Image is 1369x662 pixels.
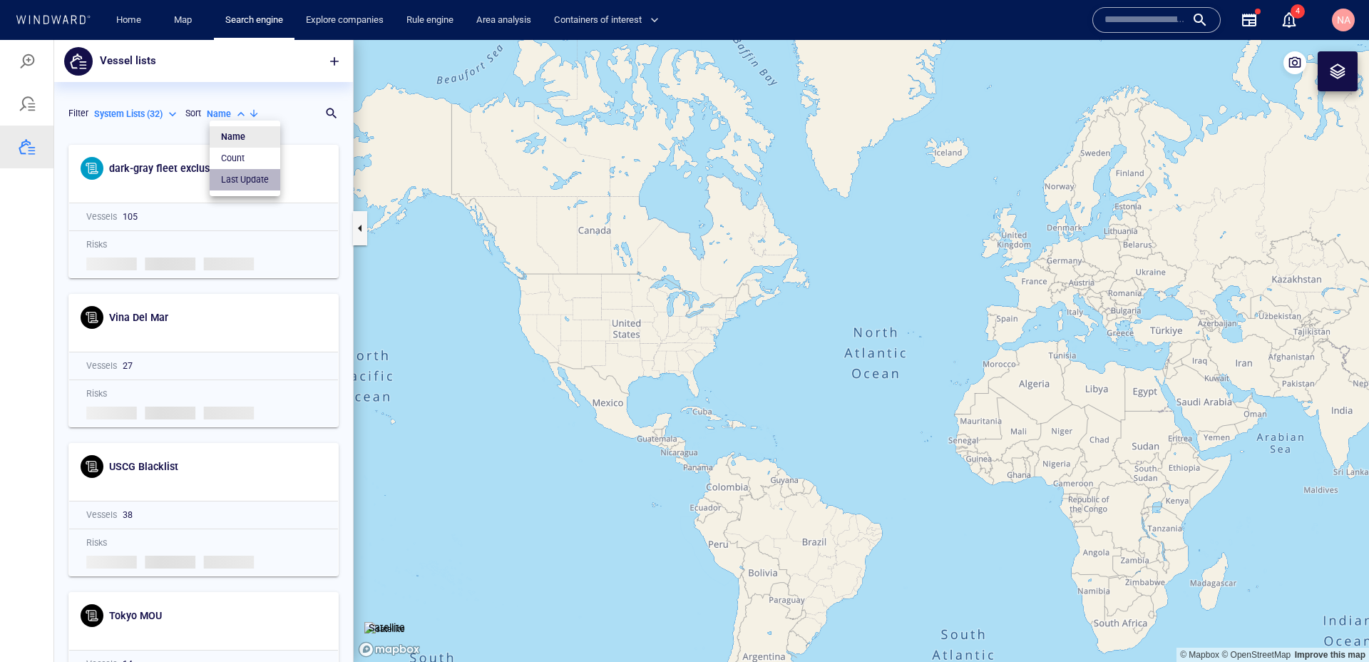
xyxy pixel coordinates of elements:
button: 4 [1272,3,1306,37]
a: Home [111,8,147,33]
button: Containers of interest [548,8,671,33]
a: Rule engine [401,8,459,33]
span: NA [1337,14,1350,26]
a: Explore companies [300,8,389,33]
div: Notification center [1281,11,1298,29]
span: Containers of interest [554,12,659,29]
span: 4 [1291,4,1305,19]
a: Search engine [220,8,289,33]
p: Count [221,112,245,125]
iframe: Chat [1308,598,1358,651]
button: Map [163,8,208,33]
a: Map [168,8,202,33]
button: NA [1329,6,1358,34]
p: Name [221,91,245,103]
a: Area analysis [471,8,537,33]
p: Last Update [221,133,269,146]
button: Home [106,8,151,33]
